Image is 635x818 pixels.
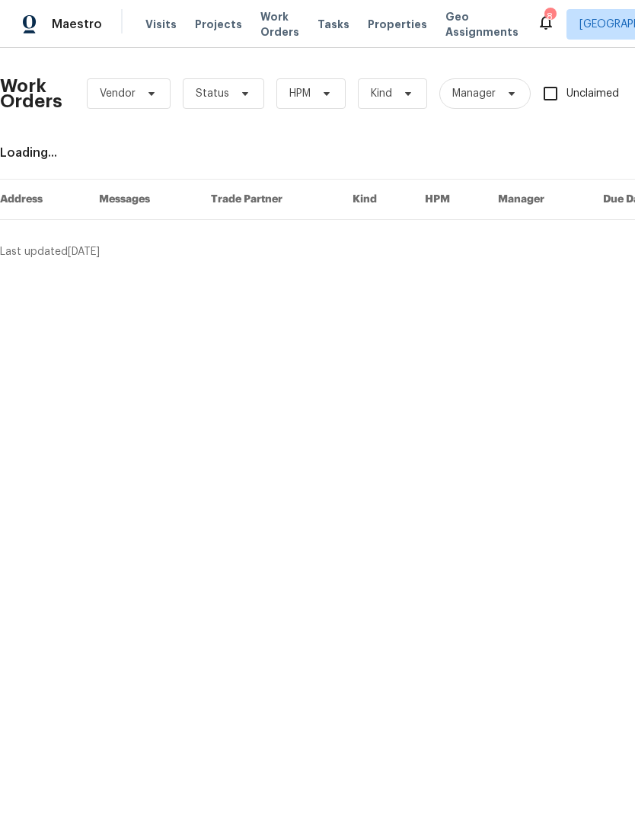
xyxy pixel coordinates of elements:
span: Maestro [52,17,102,32]
span: Kind [371,86,392,101]
span: Visits [145,17,177,32]
span: HPM [289,86,311,101]
span: Tasks [317,19,349,30]
th: HPM [413,180,486,220]
span: Geo Assignments [445,9,519,40]
th: Messages [87,180,199,220]
span: Properties [368,17,427,32]
th: Manager [486,180,591,220]
th: Kind [340,180,413,220]
span: Vendor [100,86,136,101]
span: [DATE] [68,247,100,257]
span: Work Orders [260,9,299,40]
span: Unclaimed [566,86,619,102]
span: Manager [452,86,496,101]
div: 8 [544,9,555,24]
span: Status [196,86,229,101]
span: Projects [195,17,242,32]
th: Trade Partner [199,180,341,220]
